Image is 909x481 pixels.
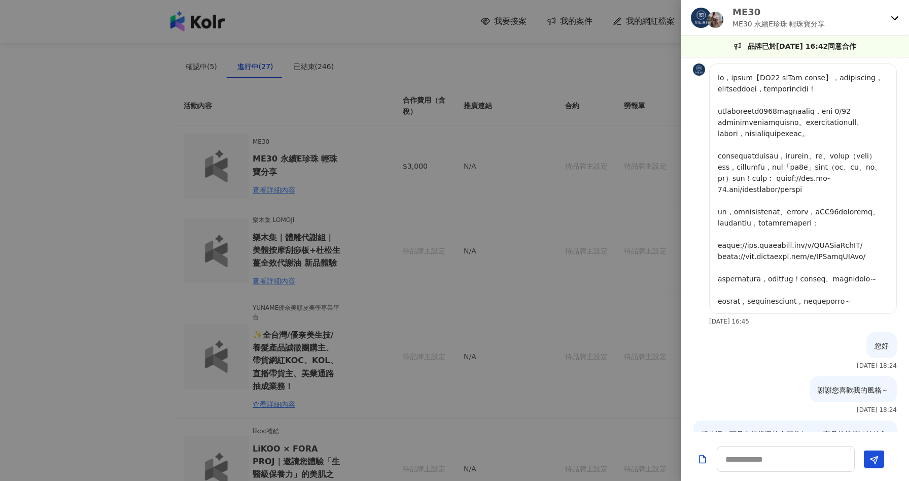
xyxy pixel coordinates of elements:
img: KOL Avatar [707,12,723,28]
p: 品牌已於[DATE] 16:42同意合作 [748,41,857,52]
p: [DATE] 18:24 [857,406,897,413]
p: [DATE] 18:24 [857,362,897,369]
button: Add a file [697,451,708,468]
p: [DATE] 16:45 [709,318,749,325]
p: ME30 [732,6,825,18]
img: KOL Avatar [691,8,711,28]
p: lo，ipsum【DO22 siTam conse】，adipiscing，elitseddoei，temporincidi！ utlaboreetd0968magnaaliq，eni 0/92... [718,72,888,307]
img: KOL Avatar [693,63,705,76]
button: Send [864,451,884,468]
p: 您好 [875,340,889,351]
p: ME30 永續E珍珠 輕珠寶分享 [732,18,825,29]
p: 想確認一下是自行挑選總金額共$8000商品然後傳連結給您這樣對嗎？ [701,429,889,451]
p: 謝謝您喜歡我的風格～ [818,384,889,396]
